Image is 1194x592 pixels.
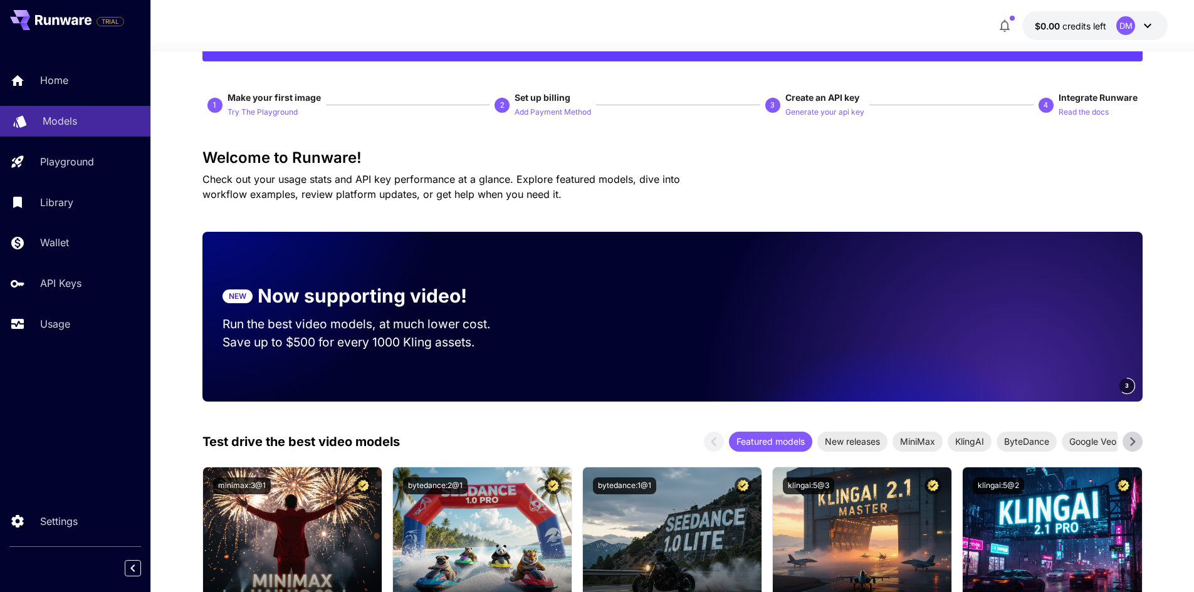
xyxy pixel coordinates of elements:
button: Certified Model – Vetted for best performance and includes a commercial license. [735,477,751,494]
span: Add your payment card to enable full platform functionality. [97,14,124,29]
div: KlingAI [948,432,992,452]
button: klingai:5@2 [973,477,1024,494]
div: DM [1116,16,1135,35]
span: KlingAI [948,435,992,448]
p: Wallet [40,235,69,250]
button: $0.00DM [1022,11,1168,40]
p: 4 [1044,100,1048,111]
p: Add Payment Method [515,106,591,118]
p: 3 [770,100,775,111]
p: Home [40,73,68,88]
button: Try The Playground [228,104,298,119]
span: Check out your usage stats and API key performance at a glance. Explore featured models, dive int... [202,173,680,200]
p: 1 [212,100,217,111]
span: New releases [817,435,888,448]
p: Usage [40,316,70,331]
div: New releases [817,432,888,452]
p: Settings [40,514,78,529]
h3: Welcome to Runware! [202,149,1143,167]
button: Certified Model – Vetted for best performance and includes a commercial license. [355,477,372,494]
span: $0.00 [1035,21,1062,31]
button: Certified Model – Vetted for best performance and includes a commercial license. [924,477,941,494]
p: 2 [500,100,505,111]
span: Set up billing [515,92,570,103]
div: MiniMax [893,432,943,452]
p: Now supporting video! [258,282,467,310]
button: bytedance:1@1 [593,477,656,494]
span: credits left [1062,21,1106,31]
span: MiniMax [893,435,943,448]
button: Add Payment Method [515,104,591,119]
button: minimax:3@1 [213,477,271,494]
p: NEW [229,291,246,302]
p: Playground [40,154,94,169]
p: Run the best video models, at much lower cost. [223,315,515,333]
p: API Keys [40,276,81,291]
button: bytedance:2@1 [403,477,468,494]
button: Certified Model – Vetted for best performance and includes a commercial license. [545,477,562,494]
p: Read the docs [1059,106,1109,118]
p: Try The Playground [228,106,298,118]
button: klingai:5@3 [783,477,834,494]
span: Featured models [729,435,812,448]
span: Google Veo [1062,435,1124,448]
span: Integrate Runware [1059,92,1138,103]
button: Read the docs [1059,104,1109,119]
span: ByteDance [997,435,1057,448]
p: Test drive the best video models [202,432,400,451]
span: TRIAL [97,17,123,26]
p: Library [40,195,73,210]
button: Collapse sidebar [125,560,141,576]
span: Create an API key [785,92,859,103]
p: Models [43,113,77,128]
span: Make your first image [228,92,321,103]
div: Google Veo [1062,432,1124,452]
p: Generate your api key [785,106,864,118]
p: Save up to $500 for every 1000 Kling assets. [223,333,515,351]
div: ByteDance [997,432,1057,452]
div: Featured models [729,432,812,452]
div: Collapse sidebar [134,557,150,579]
button: Generate your api key [785,104,864,119]
div: $0.00 [1035,19,1106,33]
span: 3 [1125,381,1129,390]
button: Certified Model – Vetted for best performance and includes a commercial license. [1115,477,1132,494]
